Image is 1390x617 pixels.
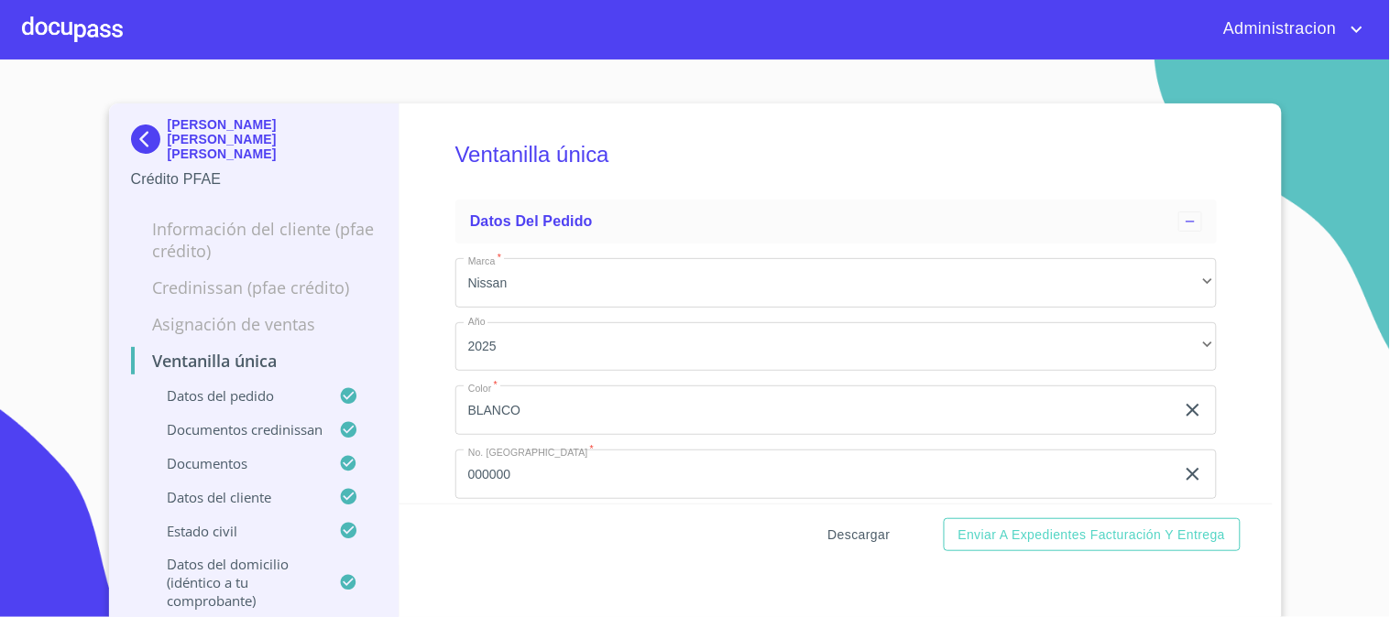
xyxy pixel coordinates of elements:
button: clear input [1182,399,1204,421]
span: Datos del pedido [470,213,593,229]
button: account of current user [1209,15,1368,44]
button: Enviar a Expedientes Facturación y Entrega [944,518,1241,552]
p: Documentos CrediNissan [131,420,340,438]
p: [PERSON_NAME] [PERSON_NAME] [PERSON_NAME] [168,117,378,161]
h5: Ventanilla única [455,117,1217,192]
div: Nissan [455,258,1217,308]
p: Crédito PFAE [131,168,378,190]
p: Asignación de Ventas [131,313,378,335]
p: Estado civil [131,522,340,540]
div: Datos del pedido [455,200,1217,244]
button: clear input [1182,463,1204,485]
p: Datos del pedido [131,386,340,405]
div: 2025 [455,322,1217,372]
p: Credinissan (PFAE crédito) [131,276,378,298]
p: Ventanilla única [131,350,378,372]
p: Información del cliente (PFAE crédito) [131,218,378,262]
p: Datos del cliente [131,488,340,506]
button: Descargar [821,518,898,552]
span: Enviar a Expedientes Facturación y Entrega [958,524,1226,547]
span: Administracion [1209,15,1346,44]
img: Docupass spot blue [131,124,168,154]
p: Documentos [131,454,340,472]
span: Descargar [828,524,891,547]
div: [PERSON_NAME] [PERSON_NAME] [PERSON_NAME] [131,117,378,168]
p: Datos del domicilio (idéntico a tu comprobante) [131,555,340,610]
